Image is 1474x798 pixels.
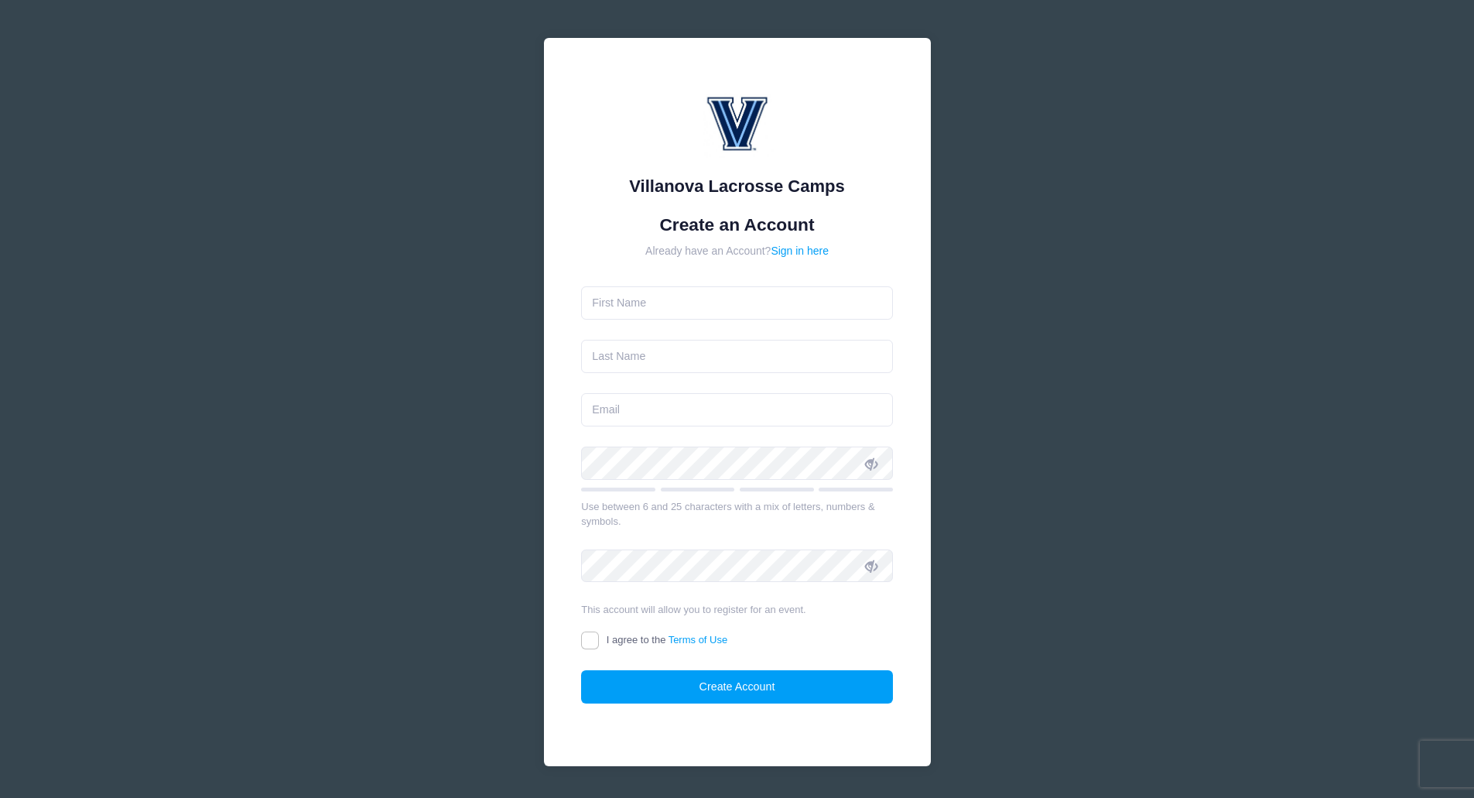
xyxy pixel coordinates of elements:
input: Email [581,393,893,426]
button: Create Account [581,670,893,704]
div: Already have an Account? [581,243,893,259]
input: First Name [581,286,893,320]
h1: Create an Account [581,214,893,235]
a: Terms of Use [669,634,728,646]
a: Sign in here [771,245,829,257]
div: Villanova Lacrosse Camps [581,173,893,199]
div: This account will allow you to register for an event. [581,602,893,618]
input: Last Name [581,340,893,373]
input: I agree to theTerms of Use [581,632,599,649]
img: Villanova Lacrosse Camps [691,76,784,169]
span: I agree to the [607,634,727,646]
div: Use between 6 and 25 characters with a mix of letters, numbers & symbols. [581,499,893,529]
